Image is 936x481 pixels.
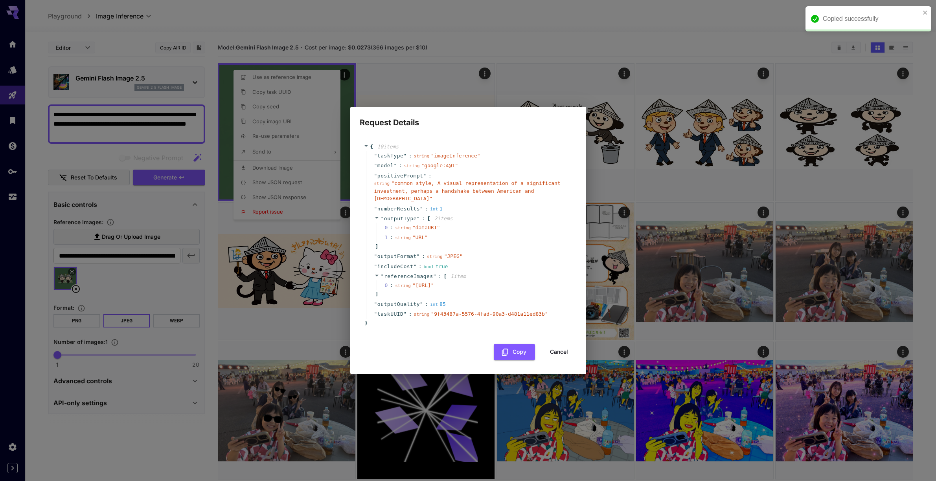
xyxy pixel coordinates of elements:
[417,253,420,259] span: "
[414,154,430,159] span: string
[370,143,373,151] span: {
[409,310,412,318] span: :
[423,173,426,179] span: "
[413,263,416,269] span: "
[431,153,480,159] span: " imageInference "
[364,319,368,327] span: }
[374,311,377,317] span: "
[427,254,443,259] span: string
[374,301,377,307] span: "
[422,252,425,260] span: :
[377,152,404,160] span: taskType
[424,263,448,271] div: true
[395,225,411,230] span: string
[374,163,377,168] span: "
[425,300,428,308] span: :
[431,311,548,317] span: " 9f43487a-5576-4fad-90a3-d481a11ed83b "
[377,172,423,180] span: positivePrompt
[384,273,433,279] span: referenceImages
[444,253,463,259] span: " JPEG "
[377,205,420,213] span: numberResults
[374,263,377,269] span: "
[385,224,395,232] span: 0
[374,153,377,159] span: "
[923,9,928,16] button: close
[430,302,438,307] span: int
[395,283,411,288] span: string
[404,163,420,168] span: string
[377,300,420,308] span: outputQuality
[350,107,586,129] h2: Request Details
[390,282,393,289] div: :
[390,224,393,232] div: :
[443,273,447,280] span: [
[377,252,417,260] span: outputFormat
[377,263,414,271] span: includeCost
[377,144,399,150] span: 10 item s
[494,344,535,360] button: Copy
[385,234,395,241] span: 1
[381,216,384,221] span: "
[374,173,377,179] span: "
[430,205,443,213] div: 1
[374,180,561,201] span: " common style, A visual representation of a significant investment, perhaps a handshake between ...
[395,235,411,240] span: string
[412,225,440,230] span: " dataURI "
[394,163,397,168] span: "
[403,153,406,159] span: "
[385,282,395,289] span: 0
[823,14,920,24] div: Copied successfully
[374,206,377,212] span: "
[420,206,423,212] span: "
[434,216,453,221] span: 2 item s
[374,181,390,186] span: string
[430,207,438,212] span: int
[377,310,404,318] span: taskUUID
[374,243,379,251] span: ]
[428,172,432,180] span: :
[421,163,458,168] span: " google:4@1 "
[374,290,379,298] span: ]
[427,215,430,223] span: [
[414,312,430,317] span: string
[425,205,428,213] span: :
[399,162,402,170] span: :
[412,234,428,240] span: " URL "
[403,311,406,317] span: "
[433,273,436,279] span: "
[438,273,441,280] span: :
[390,234,393,241] div: :
[451,273,466,279] span: 1 item
[430,300,446,308] div: 85
[420,301,423,307] span: "
[412,282,434,288] span: " [URL] "
[422,215,425,223] span: :
[419,263,422,271] span: :
[377,162,394,170] span: model
[424,264,434,269] span: bool
[384,216,417,221] span: outputType
[417,216,420,221] span: "
[541,344,577,360] button: Cancel
[381,273,384,279] span: "
[409,152,412,160] span: :
[374,253,377,259] span: "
